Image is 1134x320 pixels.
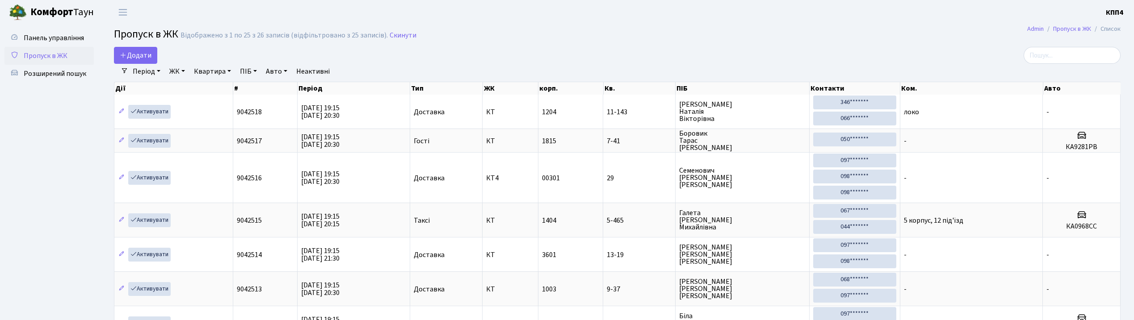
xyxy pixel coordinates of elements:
[181,31,388,40] div: Відображено з 1 по 25 з 26 записів (відфільтровано з 25 записів).
[237,173,262,183] span: 9042516
[114,26,178,42] span: Пропуск в ЖК
[128,171,171,185] a: Активувати
[679,278,806,299] span: [PERSON_NAME] [PERSON_NAME] [PERSON_NAME]
[486,251,534,258] span: КТ
[414,217,430,224] span: Таксі
[1046,143,1117,151] h5: КА9281РВ
[4,47,94,65] a: Пропуск в ЖК
[293,64,333,79] a: Неактивні
[904,107,919,117] span: локо
[237,216,262,225] span: 9042515
[414,108,445,116] span: Доставка
[486,217,534,224] span: КТ
[237,136,262,146] span: 9042517
[1027,24,1044,33] a: Admin
[904,216,963,225] span: 5 корпус, 12 під'їзд
[676,82,810,95] th: ПІБ
[542,216,556,225] span: 1404
[607,251,672,258] span: 13-19
[1046,107,1049,117] span: -
[129,64,164,79] a: Період
[114,82,233,95] th: Дії
[301,246,340,263] span: [DATE] 19:15 [DATE] 21:30
[679,244,806,265] span: [PERSON_NAME] [PERSON_NAME] [PERSON_NAME]
[1091,24,1121,34] li: Список
[4,29,94,47] a: Панель управління
[679,167,806,188] span: Семенович [PERSON_NAME] [PERSON_NAME]
[542,173,560,183] span: 00301
[1046,222,1117,231] h5: КА0968СС
[233,82,298,95] th: #
[390,31,416,40] a: Скинути
[542,107,556,117] span: 1204
[414,286,445,293] span: Доставка
[4,65,94,83] a: Розширений пошук
[236,64,260,79] a: ПІБ
[679,130,806,151] span: Боровик Тарас [PERSON_NAME]
[486,137,534,145] span: КТ
[542,284,556,294] span: 1003
[24,33,84,43] span: Панель управління
[414,251,445,258] span: Доставка
[607,137,672,145] span: 7-41
[607,217,672,224] span: 5-465
[128,282,171,296] a: Активувати
[486,286,534,293] span: КТ
[30,5,73,19] b: Комфорт
[128,213,171,227] a: Активувати
[607,108,672,116] span: 11-143
[1024,47,1121,64] input: Пошук...
[414,137,429,145] span: Гості
[190,64,235,79] a: Квартира
[166,64,189,79] a: ЖК
[483,82,538,95] th: ЖК
[112,5,134,20] button: Переключити навігацію
[237,284,262,294] span: 9042513
[900,82,1043,95] th: Ком.
[262,64,291,79] a: Авто
[237,107,262,117] span: 9042518
[128,248,171,262] a: Активувати
[24,51,67,61] span: Пропуск в ЖК
[604,82,676,95] th: Кв.
[301,103,340,121] span: [DATE] 19:15 [DATE] 20:30
[120,50,151,60] span: Додати
[410,82,483,95] th: Тип
[237,250,262,260] span: 9042514
[298,82,410,95] th: Період
[1046,173,1049,183] span: -
[607,175,672,182] span: 29
[301,132,340,150] span: [DATE] 19:15 [DATE] 20:30
[1043,82,1121,95] th: Авто
[24,69,86,79] span: Розширений пошук
[679,101,806,122] span: [PERSON_NAME] Наталія Вікторівна
[128,105,171,119] a: Активувати
[904,284,907,294] span: -
[128,134,171,148] a: Активувати
[542,136,556,146] span: 1815
[1106,7,1123,18] a: КПП4
[1014,20,1134,38] nav: breadcrumb
[30,5,94,20] span: Таун
[486,175,534,182] span: КТ4
[301,169,340,187] span: [DATE] 19:15 [DATE] 20:30
[904,136,907,146] span: -
[301,212,340,229] span: [DATE] 19:15 [DATE] 20:15
[538,82,604,95] th: корп.
[301,280,340,298] span: [DATE] 19:15 [DATE] 20:30
[1106,8,1123,17] b: КПП4
[679,209,806,231] span: Галета [PERSON_NAME] Михайлівна
[414,175,445,182] span: Доставка
[486,108,534,116] span: КТ
[607,286,672,293] span: 9-37
[542,250,556,260] span: 3601
[1046,284,1049,294] span: -
[1053,24,1091,33] a: Пропуск в ЖК
[904,173,907,183] span: -
[810,82,900,95] th: Контакти
[1046,250,1049,260] span: -
[904,250,907,260] span: -
[114,47,157,64] a: Додати
[9,4,27,21] img: logo.png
